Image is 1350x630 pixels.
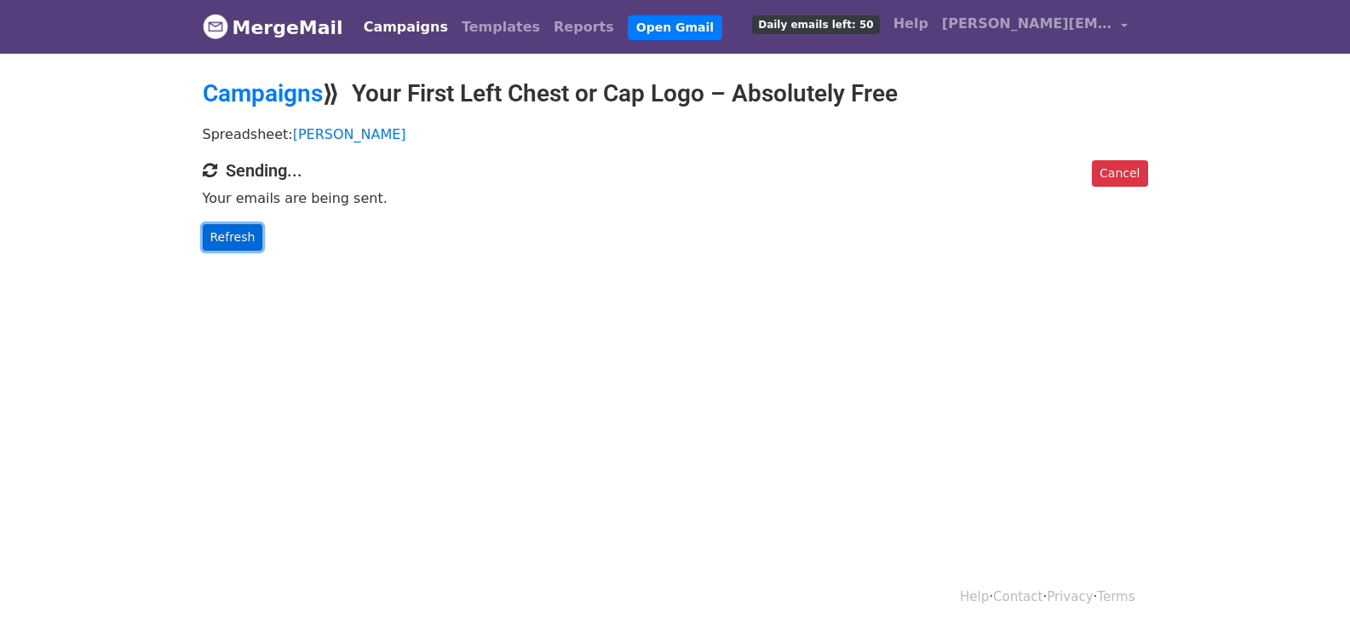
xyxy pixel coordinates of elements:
[745,7,886,41] a: Daily emails left: 50
[960,589,989,604] a: Help
[935,7,1135,47] a: [PERSON_NAME][EMAIL_ADDRESS][DOMAIN_NAME]
[203,14,228,39] img: MergeMail logo
[203,9,343,45] a: MergeMail
[1097,589,1135,604] a: Terms
[1265,548,1350,630] iframe: Chat Widget
[752,15,879,34] span: Daily emails left: 50
[203,79,1148,108] h2: ⟫ Your First Left Chest or Cap Logo – Absolutely Free
[887,7,935,41] a: Help
[203,224,263,251] a: Refresh
[1092,160,1147,187] a: Cancel
[293,126,406,142] a: [PERSON_NAME]
[993,589,1043,604] a: Contact
[1047,589,1093,604] a: Privacy
[203,125,1148,143] p: Spreadsheet:
[628,15,722,40] a: Open Gmail
[547,10,621,44] a: Reports
[203,160,1148,181] h4: Sending...
[942,14,1112,34] span: [PERSON_NAME][EMAIL_ADDRESS][DOMAIN_NAME]
[203,79,323,107] a: Campaigns
[455,10,547,44] a: Templates
[203,189,1148,207] p: Your emails are being sent.
[357,10,455,44] a: Campaigns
